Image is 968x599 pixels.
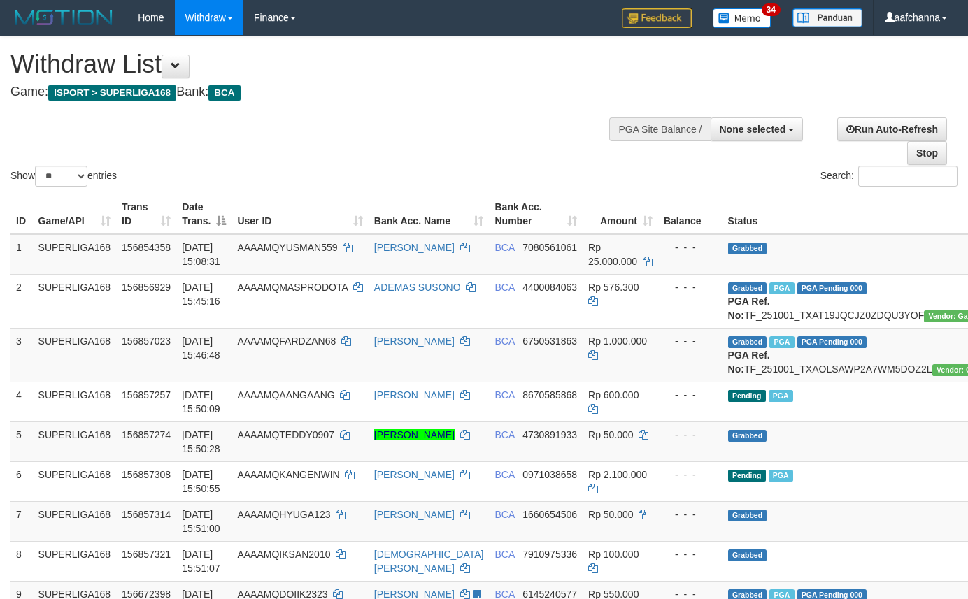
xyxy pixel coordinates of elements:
[10,85,632,99] h4: Game: Bank:
[664,240,717,254] div: - - -
[622,8,692,28] img: Feedback.jpg
[208,85,240,101] span: BCA
[664,468,717,482] div: - - -
[374,549,484,574] a: [DEMOGRAPHIC_DATA][PERSON_NAME]
[33,328,117,382] td: SUPERLIGA168
[237,549,330,560] span: AAAAMQIKSAN2010
[797,282,867,294] span: PGA Pending
[237,242,337,253] span: AAAAMQYUSMAN559
[588,242,637,267] span: Rp 25.000.000
[588,469,647,480] span: Rp 2.100.000
[10,234,33,275] td: 1
[48,85,176,101] span: ISPORT > SUPERLIGA168
[374,509,455,520] a: [PERSON_NAME]
[522,509,577,520] span: Copy 1660654506 to clipboard
[769,336,794,348] span: Marked by aafsoycanthlai
[122,509,171,520] span: 156857314
[728,336,767,348] span: Grabbed
[182,242,220,267] span: [DATE] 15:08:31
[609,117,710,141] div: PGA Site Balance /
[369,194,490,234] th: Bank Acc. Name: activate to sort column ascending
[237,282,348,293] span: AAAAMQMASPRODOTA
[588,282,639,293] span: Rp 576.300
[10,166,117,187] label: Show entries
[588,509,634,520] span: Rp 50.000
[374,389,455,400] a: [PERSON_NAME]
[33,421,117,461] td: SUPERLIGA168
[494,549,514,560] span: BCA
[122,242,171,253] span: 156854358
[33,461,117,501] td: SUPERLIGA168
[33,194,117,234] th: Game/API: activate to sort column ascending
[762,3,781,16] span: 34
[122,469,171,480] span: 156857308
[10,194,33,234] th: ID
[494,242,514,253] span: BCA
[837,117,947,141] a: Run Auto-Refresh
[182,469,220,494] span: [DATE] 15:50:55
[720,124,786,135] span: None selected
[237,509,330,520] span: AAAAMQHYUGA123
[728,510,767,521] span: Grabbed
[522,469,577,480] span: Copy 0971038658 to clipboard
[33,541,117,581] td: SUPERLIGA168
[489,194,583,234] th: Bank Acc. Number: activate to sort column ascending
[664,280,717,294] div: - - -
[588,429,634,440] span: Rp 50.000
[182,509,220,534] span: [DATE] 15:51:00
[122,389,171,400] span: 156857257
[769,282,794,294] span: Marked by aafsoycanthlai
[769,470,793,482] span: Marked by aafsoycanthlai
[35,166,87,187] select: Showentries
[116,194,176,234] th: Trans ID: activate to sort column ascending
[588,549,639,560] span: Rp 100.000
[728,390,766,402] span: Pending
[10,382,33,421] td: 4
[122,282,171,293] span: 156856929
[182,389,220,414] span: [DATE] 15:50:09
[374,469,455,480] a: [PERSON_NAME]
[522,549,577,560] span: Copy 7910975336 to clipboard
[728,430,767,442] span: Grabbed
[711,117,804,141] button: None selected
[494,389,514,400] span: BCA
[33,501,117,541] td: SUPERLIGA168
[664,507,717,521] div: - - -
[713,8,771,28] img: Button%20Memo.svg
[237,335,336,347] span: AAAAMQFARDZAN68
[33,382,117,421] td: SUPERLIGA168
[10,7,117,28] img: MOTION_logo.png
[769,390,793,402] span: Marked by aafsoycanthlai
[33,274,117,328] td: SUPERLIGA168
[182,282,220,307] span: [DATE] 15:45:16
[820,166,958,187] label: Search:
[728,243,767,254] span: Grabbed
[588,335,647,347] span: Rp 1.000.000
[494,282,514,293] span: BCA
[10,501,33,541] td: 7
[583,194,658,234] th: Amount: activate to sort column ascending
[182,335,220,361] span: [DATE] 15:46:48
[522,429,577,440] span: Copy 4730891933 to clipboard
[122,549,171,560] span: 156857321
[374,242,455,253] a: [PERSON_NAME]
[237,469,339,480] span: AAAAMQKANGENWIN
[122,429,171,440] span: 156857274
[728,470,766,482] span: Pending
[237,389,334,400] span: AAAAMQAANGAANG
[176,194,232,234] th: Date Trans.: activate to sort column descending
[10,461,33,501] td: 6
[664,388,717,402] div: - - -
[237,429,334,440] span: AAAAMQTEDDY0907
[182,549,220,574] span: [DATE] 15:51:07
[728,549,767,561] span: Grabbed
[792,8,862,27] img: panduan.png
[33,234,117,275] td: SUPERLIGA168
[728,349,770,375] b: PGA Ref. No:
[374,429,455,440] a: [PERSON_NAME]
[522,335,577,347] span: Copy 6750531863 to clipboard
[858,166,958,187] input: Search:
[10,274,33,328] td: 2
[522,282,577,293] span: Copy 4400084063 to clipboard
[374,282,461,293] a: ADEMAS SUSONO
